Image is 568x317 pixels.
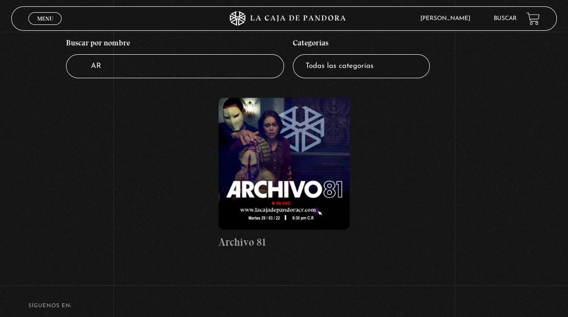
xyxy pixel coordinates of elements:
[415,16,480,21] span: [PERSON_NAME]
[218,234,350,250] h4: Archivo 81
[34,24,57,31] span: Cerrar
[37,16,53,21] span: Menu
[66,34,284,54] h4: Buscar por nombre
[526,12,540,25] a: View your shopping cart
[28,303,540,309] h4: SÍguenos en:
[218,98,350,250] a: Archivo 81
[494,16,517,21] a: Buscar
[293,34,430,54] h4: Categorías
